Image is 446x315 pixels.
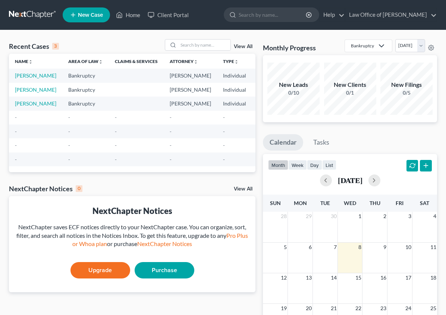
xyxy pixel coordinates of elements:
i: unfold_more [28,60,33,64]
td: [PERSON_NAME] [164,69,217,82]
a: Calendar [263,134,303,151]
span: 11 [430,243,437,252]
span: 13 [305,273,312,282]
h3: Monthly Progress [263,43,316,52]
a: Help [320,8,345,22]
td: Bankruptcy [62,97,109,110]
span: Tue [320,200,330,206]
span: 2 [383,212,387,221]
span: - [223,156,225,163]
span: 3 [408,212,412,221]
a: [PERSON_NAME] [15,100,56,107]
span: - [170,114,172,120]
a: Home [112,8,144,22]
span: 25 [430,304,437,313]
span: 21 [330,304,337,313]
i: unfold_more [98,60,103,64]
input: Search by name... [239,8,307,22]
td: [PERSON_NAME] [164,83,217,97]
a: Law Office of [PERSON_NAME] [345,8,437,22]
div: New Clients [324,81,376,89]
button: week [288,160,307,170]
a: Nameunfold_more [15,59,33,64]
a: NextChapter Notices [137,240,192,247]
span: 12 [280,273,288,282]
span: 22 [355,304,362,313]
div: 3 [52,43,59,50]
span: - [115,128,117,135]
a: Upgrade [70,262,130,278]
span: New Case [78,12,103,18]
h2: [DATE] [338,176,362,184]
div: NextChapter saves ECF notices directly to your NextChapter case. You can organize, sort, filter, ... [15,223,249,249]
span: - [170,142,172,148]
span: 14 [330,273,337,282]
td: [PERSON_NAME] [164,97,217,110]
span: 19 [280,304,288,313]
span: - [170,128,172,135]
span: 4 [433,212,437,221]
span: 8 [358,243,362,252]
span: 20 [305,304,312,313]
span: - [68,156,70,163]
div: 0 [76,185,82,192]
a: View All [234,186,252,192]
a: [PERSON_NAME] [15,72,56,79]
span: - [68,114,70,120]
span: Thu [370,200,380,206]
div: Recent Cases [9,42,59,51]
a: Area of Lawunfold_more [68,59,103,64]
span: 30 [330,212,337,221]
div: New Filings [380,81,433,89]
td: WAEB [252,83,289,97]
td: Bankruptcy [62,69,109,82]
span: Sat [420,200,429,206]
div: NextChapter Notices [9,184,82,193]
span: - [15,114,17,120]
span: - [223,114,225,120]
span: - [15,142,17,148]
button: day [307,160,322,170]
input: Search by name... [178,40,230,50]
span: 16 [380,273,387,282]
a: Typeunfold_more [223,59,239,64]
span: Wed [344,200,356,206]
span: - [115,114,117,120]
a: Tasks [307,134,336,151]
a: Purchase [135,262,194,278]
a: Client Portal [144,8,192,22]
div: New Leads [267,81,320,89]
span: - [170,156,172,163]
div: 0/5 [380,89,433,97]
div: 0/10 [267,89,320,97]
span: 18 [430,273,437,282]
button: list [322,160,336,170]
span: 15 [355,273,362,282]
span: - [68,142,70,148]
span: - [223,142,225,148]
span: 10 [405,243,412,252]
td: Individual [217,97,252,110]
span: - [15,156,17,163]
td: Individual [217,69,252,82]
span: - [115,156,117,163]
span: - [223,128,225,135]
span: - [68,128,70,135]
td: WAEB [252,69,289,82]
div: NextChapter Notices [15,205,249,217]
div: Bankruptcy [351,42,374,49]
span: - [115,142,117,148]
span: 28 [280,212,288,221]
a: [PERSON_NAME] [15,86,56,93]
span: - [15,128,17,135]
span: 5 [283,243,288,252]
span: 9 [383,243,387,252]
i: unfold_more [234,60,239,64]
span: 17 [405,273,412,282]
td: WAEB [252,97,289,110]
span: 1 [358,212,362,221]
a: Attorneyunfold_more [170,59,198,64]
span: 24 [405,304,412,313]
a: View All [234,44,252,49]
span: Fri [396,200,403,206]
